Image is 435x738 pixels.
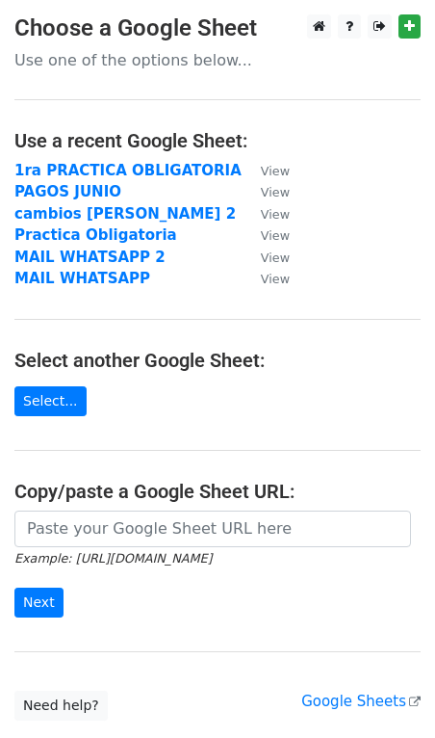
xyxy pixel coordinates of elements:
[261,185,290,199] small: View
[242,249,290,266] a: View
[14,50,421,70] p: Use one of the options below...
[261,272,290,286] small: View
[261,228,290,243] small: View
[14,511,411,547] input: Paste your Google Sheet URL here
[14,270,150,287] a: MAIL WHATSAPP
[14,386,87,416] a: Select...
[261,250,290,265] small: View
[301,693,421,710] a: Google Sheets
[14,249,166,266] a: MAIL WHATSAPP 2
[14,588,64,618] input: Next
[242,162,290,179] a: View
[14,480,421,503] h4: Copy/paste a Google Sheet URL:
[14,551,212,566] small: Example: [URL][DOMAIN_NAME]
[14,226,177,244] a: Practica Obligatoria
[14,162,242,179] a: 1ra PRACTICA OBLIGATORIA
[14,183,121,200] a: PAGOS JUNIO
[14,14,421,42] h3: Choose a Google Sheet
[14,349,421,372] h4: Select another Google Sheet:
[261,164,290,178] small: View
[14,205,236,223] a: cambios [PERSON_NAME] 2
[14,129,421,152] h4: Use a recent Google Sheet:
[242,183,290,200] a: View
[242,226,290,244] a: View
[14,691,108,721] a: Need help?
[242,205,290,223] a: View
[261,207,290,222] small: View
[242,270,290,287] a: View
